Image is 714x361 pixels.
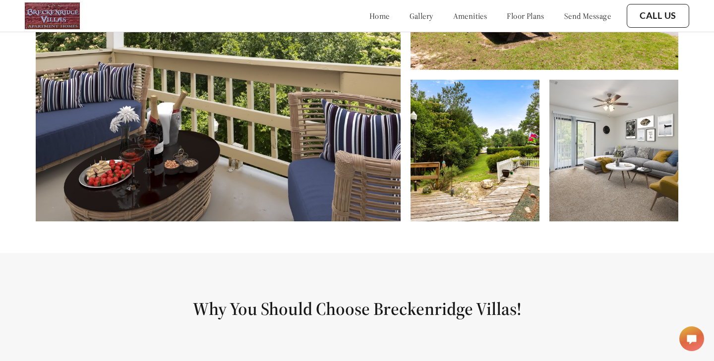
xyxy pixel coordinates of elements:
a: gallery [410,11,433,21]
img: Alt text [549,80,678,221]
a: home [369,11,390,21]
h1: Why You Should Choose Breckenridge Villas! [24,298,690,320]
img: Alt text [411,80,539,221]
button: Call Us [627,4,689,28]
a: floor plans [507,11,544,21]
a: Call Us [640,10,676,21]
img: logo.png [25,2,80,29]
a: amenities [453,11,487,21]
a: send message [564,11,611,21]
